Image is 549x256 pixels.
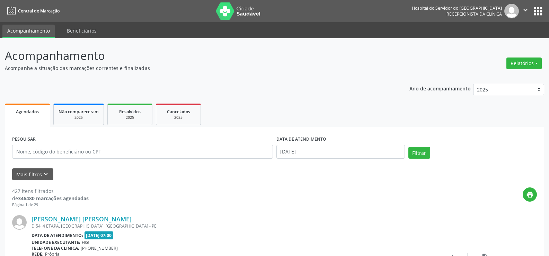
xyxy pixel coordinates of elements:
[12,195,89,202] div: de
[12,145,273,159] input: Nome, código do beneficiário ou CPF
[16,109,39,115] span: Agendados
[167,109,190,115] span: Cancelados
[12,202,89,208] div: Página 1 de 29
[5,47,382,64] p: Acompanhamento
[12,215,27,230] img: img
[12,187,89,195] div: 427 itens filtrados
[18,8,60,14] span: Central de Marcação
[82,239,89,245] span: Hse
[119,109,141,115] span: Resolvidos
[526,191,534,198] i: print
[522,6,529,14] i: 
[532,5,544,17] button: apps
[59,115,99,120] div: 2025
[18,195,89,202] strong: 346480 marcações agendadas
[519,4,532,18] button: 
[409,84,471,92] p: Ano de acompanhamento
[32,215,132,223] a: [PERSON_NAME] [PERSON_NAME]
[12,168,53,180] button: Mais filtroskeyboard_arrow_down
[59,109,99,115] span: Não compareceram
[504,4,519,18] img: img
[446,11,502,17] span: Recepcionista da clínica
[62,25,101,37] a: Beneficiários
[523,187,537,202] button: print
[5,64,382,72] p: Acompanhe a situação das marcações correntes e finalizadas
[32,239,80,245] b: Unidade executante:
[32,245,79,251] b: Telefone da clínica:
[506,58,542,69] button: Relatórios
[161,115,196,120] div: 2025
[5,5,60,17] a: Central de Marcação
[276,145,405,159] input: Selecione um intervalo
[32,232,83,238] b: Data de atendimento:
[276,134,326,145] label: DATA DE ATENDIMENTO
[113,115,147,120] div: 2025
[85,231,114,239] span: [DATE] 07:00
[42,170,50,178] i: keyboard_arrow_down
[412,5,502,11] div: Hospital do Servidor do [GEOGRAPHIC_DATA]
[32,223,433,229] div: D 54, 4 ETAPA, [GEOGRAPHIC_DATA], [GEOGRAPHIC_DATA] - PE
[2,25,55,38] a: Acompanhamento
[408,147,430,159] button: Filtrar
[12,134,36,145] label: PESQUISAR
[81,245,118,251] span: [PHONE_NUMBER]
